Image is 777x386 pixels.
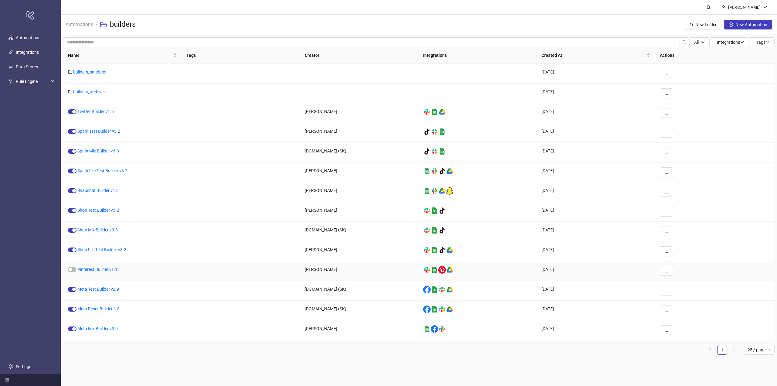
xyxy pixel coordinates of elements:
a: Shop Mix Builder v3.3 [77,227,118,232]
div: [DATE] [537,281,655,301]
button: ... [660,207,673,217]
div: Page Size [744,345,775,355]
span: Rule Engine [16,75,49,87]
div: [PERSON_NAME] [300,320,418,340]
a: Spark Mix Builder v3.3 [77,149,119,153]
th: Tags [182,47,300,64]
span: Name [68,52,172,59]
a: Meta Test Builder v2.9 [77,287,119,292]
li: / [96,15,98,34]
button: ... [660,246,673,256]
div: [DATE] [537,162,655,182]
a: Shop File Test Builder v3.2 [77,247,126,252]
a: Meta Reset Builder 1.8 [77,306,120,311]
div: [DATE] [537,202,655,222]
span: down [763,5,767,9]
span: Tags [756,40,770,45]
span: user [721,5,726,9]
span: ... [665,328,668,333]
span: Created At [541,52,645,59]
button: Tagsdown [749,37,775,47]
a: builders_sandbox [73,70,106,74]
span: ... [665,268,668,273]
a: Shop Test Builder v3.2 [77,208,119,213]
div: [DATE] [537,222,655,241]
button: Integrationsdown [710,37,749,47]
li: Next Page [729,345,739,355]
div: [PERSON_NAME] [300,261,418,281]
a: builders_archives [73,89,106,94]
a: Settings [16,364,31,369]
a: Meta Mix Builder v3.0 [77,326,118,331]
a: Spark Test Builder v3.2 [77,129,120,134]
div: [DOMAIN_NAME] (SK) [300,222,418,241]
a: Spark File Test Builder v3.2 [77,168,127,173]
button: left [705,345,715,355]
span: ... [665,150,668,155]
div: [DATE] [537,103,655,123]
span: ... [665,249,668,254]
span: folder-open [100,21,107,28]
button: right [729,345,739,355]
button: ... [660,88,673,98]
span: ... [665,229,668,234]
span: ... [665,209,668,214]
span: ... [665,190,668,194]
a: Integrations [16,50,39,55]
div: [DATE] [537,301,655,320]
span: plus-circle [729,22,733,27]
a: Snapchat Builder v1.3 [77,188,119,193]
span: New Folder [695,22,717,27]
a: Pinterest Builder v1.1 [77,267,117,272]
span: folder-add [689,22,693,27]
button: ... [660,148,673,157]
div: [PERSON_NAME] [300,162,418,182]
span: folder [68,70,72,74]
div: [DATE] [537,64,655,84]
span: All [694,40,699,45]
span: New Automation [735,22,767,27]
span: 25 / page [748,345,771,354]
th: Created At [537,47,655,64]
div: [PERSON_NAME] [300,182,418,202]
div: [DATE] [537,84,655,103]
button: New Folder [684,20,721,29]
button: Alldown [689,37,710,47]
span: ... [665,91,668,96]
th: Name [63,47,182,64]
a: Data Stores [16,64,38,69]
div: [DATE] [537,241,655,261]
span: down [701,40,705,44]
button: ... [660,325,673,335]
button: ... [660,227,673,236]
th: Creator [300,47,418,64]
span: menu-fold [5,378,9,382]
a: Automations [64,21,94,27]
span: ... [665,288,668,293]
span: left [708,348,712,351]
span: down [765,40,770,44]
button: New Automation [724,20,772,29]
button: ... [660,266,673,276]
div: [DOMAIN_NAME] (SK) [300,281,418,301]
div: [DATE] [537,143,655,162]
span: ... [665,71,668,76]
div: [PERSON_NAME] [300,241,418,261]
a: Twitter Builder v1.5 [77,109,114,114]
a: 1 [718,345,727,354]
button: ... [660,306,673,315]
div: [DATE] [537,182,655,202]
span: folder [68,90,72,94]
div: [DOMAIN_NAME] (SK) [300,301,418,320]
th: Integrations [418,47,537,64]
span: ... [665,308,668,313]
div: [DOMAIN_NAME] (SK) [300,143,418,162]
th: Actions [655,47,775,64]
button: ... [660,69,673,78]
div: [PERSON_NAME] [726,4,763,11]
span: ... [665,111,668,115]
div: [DATE] [537,123,655,143]
span: ... [665,170,668,175]
span: right [732,348,736,351]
